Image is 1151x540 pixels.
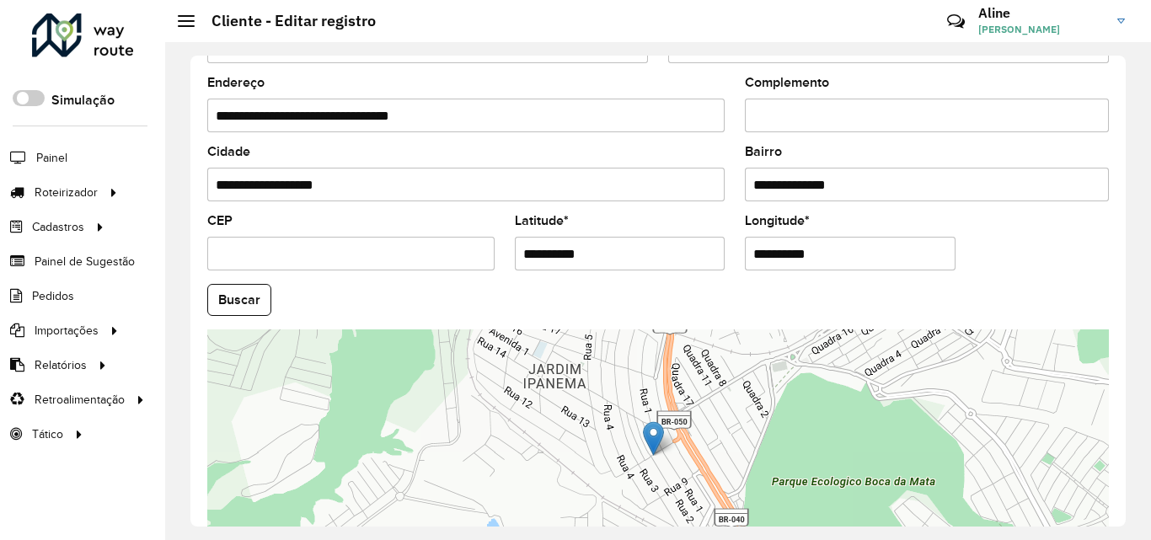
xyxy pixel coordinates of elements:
[745,72,829,93] label: Complemento
[978,22,1105,37] span: [PERSON_NAME]
[32,287,74,305] span: Pedidos
[35,184,98,201] span: Roteirizador
[35,391,125,409] span: Retroalimentação
[745,211,810,231] label: Longitude
[207,72,265,93] label: Endereço
[35,356,87,374] span: Relatórios
[938,3,974,40] a: Contato Rápido
[32,425,63,443] span: Tático
[643,421,664,456] img: Marker
[745,142,782,162] label: Bairro
[35,322,99,340] span: Importações
[207,142,250,162] label: Cidade
[207,211,233,231] label: CEP
[515,211,569,231] label: Latitude
[978,5,1105,21] h3: Aline
[32,218,84,236] span: Cadastros
[207,284,271,316] button: Buscar
[195,12,376,30] h2: Cliente - Editar registro
[51,90,115,110] label: Simulação
[36,149,67,167] span: Painel
[35,253,135,270] span: Painel de Sugestão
